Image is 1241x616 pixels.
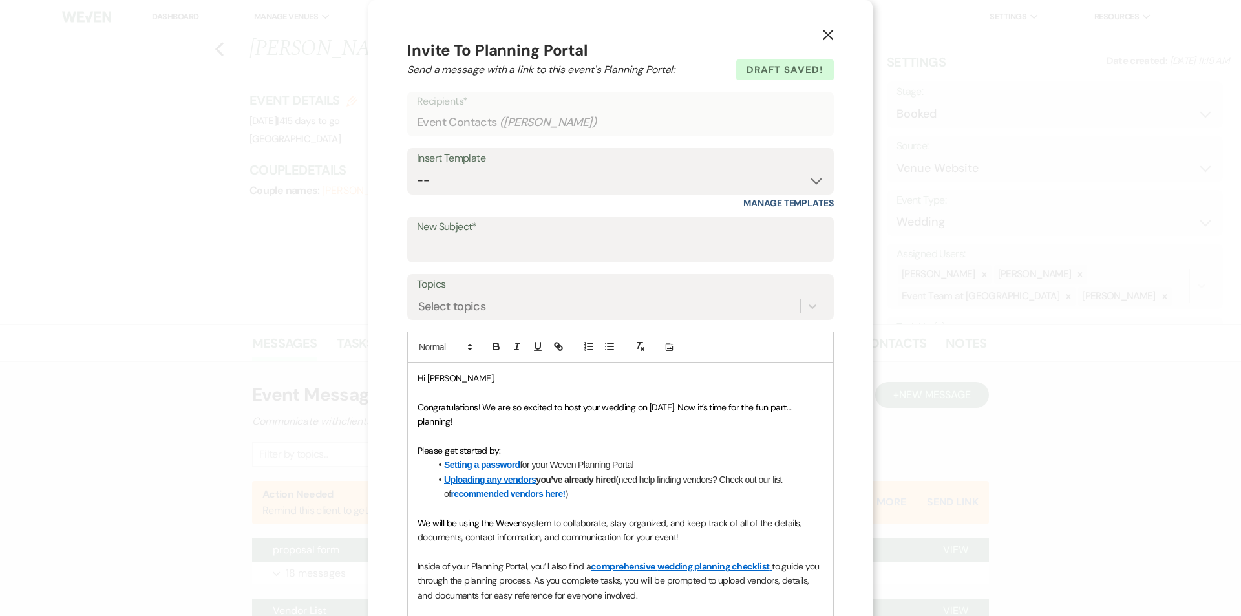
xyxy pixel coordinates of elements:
[418,517,522,529] span: We will be using the Weven
[444,460,520,470] a: Setting a password
[444,474,784,499] span: (need help finding vendors? Check out our list of
[743,197,834,209] a: Manage Templates
[407,39,834,62] h4: Invite To Planning Portal
[418,298,485,315] div: Select topics
[417,218,824,237] label: New Subject*
[444,474,616,485] strong: you’ve already hired
[591,560,655,572] a: comprehensive
[417,149,824,168] div: Insert Template
[418,560,591,572] span: Inside of your Planning Portal, you’ll also find a
[417,93,824,110] p: Recipients*
[418,372,494,384] span: Hi [PERSON_NAME],
[566,489,568,499] span: )
[418,401,794,427] span: Congratulations! We are so excited to host your wedding on [DATE]. Now it’s time for the fun part...
[520,460,634,470] span: for your Weven Planning Portal
[417,110,824,135] div: Event Contacts
[736,59,834,80] span: Draft saved!
[451,489,565,499] a: recommended vendors here!
[500,114,597,131] span: ( [PERSON_NAME] )
[407,62,834,78] h2: Send a message with a link to this event's Planning Portal:
[657,560,769,572] a: wedding planning checklist
[418,517,803,543] span: system to collaborate, stay organized, and keep track of all of the details, documents, contact i...
[418,560,822,601] span: to guide you through the planning process. As you complete tasks, you will be prompted to upload ...
[444,474,536,485] a: Uploading any vendors
[418,445,501,456] span: Please get started by:
[417,275,824,294] label: Topics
